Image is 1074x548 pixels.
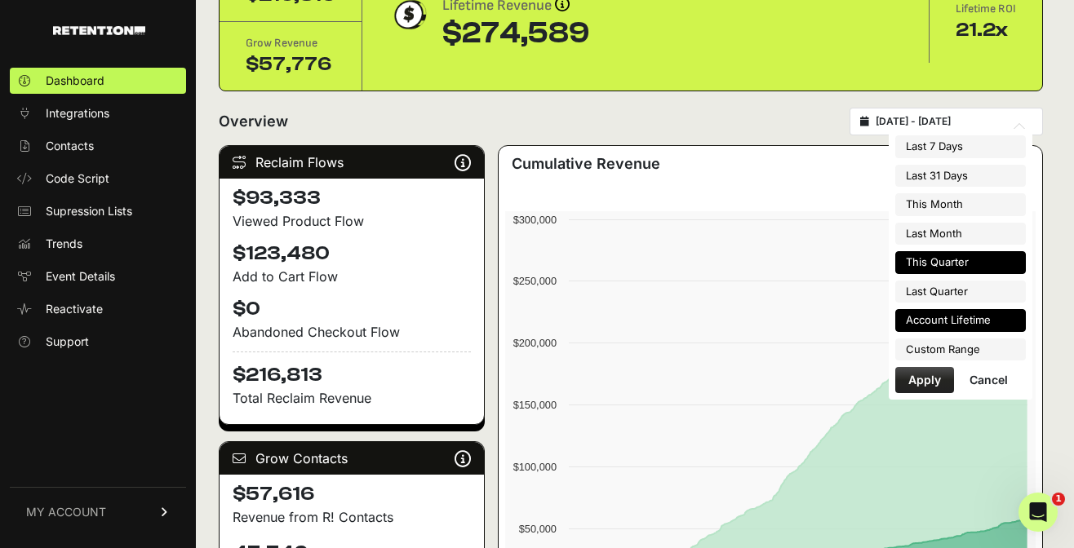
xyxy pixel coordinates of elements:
[10,166,186,192] a: Code Script
[10,231,186,257] a: Trends
[233,507,471,527] p: Revenue from R! Contacts
[10,100,186,126] a: Integrations
[220,146,484,179] div: Reclaim Flows
[895,223,1026,245] li: Last Month
[219,110,288,133] h2: Overview
[46,301,103,317] span: Reactivate
[46,73,104,89] span: Dashboard
[895,135,1026,158] li: Last 7 Days
[10,133,186,159] a: Contacts
[895,338,1026,361] li: Custom Range
[233,267,471,286] div: Add to Cart Flow
[1052,493,1065,506] span: 1
[46,105,109,122] span: Integrations
[233,296,471,322] h4: $0
[233,481,471,507] h4: $57,616
[46,236,82,252] span: Trends
[246,35,335,51] div: Grow Revenue
[53,26,145,35] img: Retention.com
[513,214,557,226] text: $300,000
[10,487,186,537] a: MY ACCOUNT
[513,337,557,349] text: $200,000
[46,268,115,285] span: Event Details
[233,211,471,231] div: Viewed Product Flow
[46,203,132,219] span: Supression Lists
[895,251,1026,274] li: This Quarter
[895,193,1026,216] li: This Month
[10,68,186,94] a: Dashboard
[895,281,1026,303] li: Last Quarter
[233,185,471,211] h4: $93,333
[46,170,109,187] span: Code Script
[46,138,94,154] span: Contacts
[513,275,557,287] text: $250,000
[10,329,186,355] a: Support
[519,523,557,535] text: $50,000
[513,461,557,473] text: $100,000
[1019,493,1058,532] iframe: Intercom live chat
[513,399,557,411] text: $150,000
[246,51,335,77] div: $57,776
[956,1,1016,17] div: Lifetime ROI
[442,17,589,50] div: $274,589
[26,504,106,520] span: MY ACCOUNT
[10,263,186,289] a: Event Details
[895,309,1026,332] li: Account Lifetime
[10,296,186,322] a: Reactivate
[512,152,660,175] h3: Cumulative Revenue
[895,165,1026,188] li: Last 31 Days
[220,442,484,475] div: Grow Contacts
[10,198,186,224] a: Supression Lists
[895,367,954,393] button: Apply
[233,322,471,342] div: Abandoned Checkout Flow
[233,351,471,388] h4: $216,813
[233,241,471,267] h4: $123,480
[233,388,471,408] p: Total Reclaim Revenue
[46,334,89,350] span: Support
[956,17,1016,43] div: 21.2x
[956,367,1021,393] button: Cancel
